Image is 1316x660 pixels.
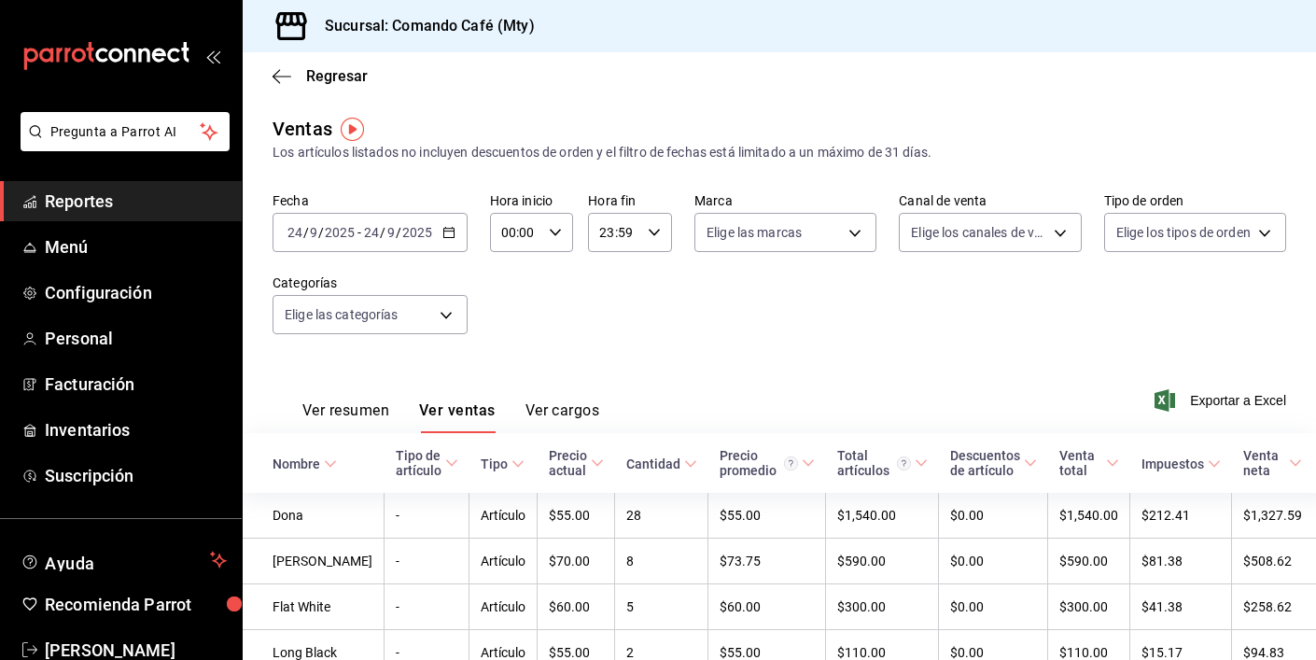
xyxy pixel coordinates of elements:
[306,67,368,85] span: Regresar
[481,456,508,471] div: Tipo
[318,225,324,240] span: /
[525,401,600,433] button: Ver cargos
[385,584,469,630] td: -
[826,493,939,539] td: $1,540.00
[837,448,911,478] div: Total artículos
[273,115,332,143] div: Ventas
[396,448,441,478] div: Tipo de artículo
[1243,448,1286,478] div: Venta neta
[1104,194,1286,207] label: Tipo de orden
[385,539,469,584] td: -
[309,225,318,240] input: --
[826,539,939,584] td: $590.00
[385,493,469,539] td: -
[287,225,303,240] input: --
[615,584,708,630] td: 5
[708,539,826,584] td: $73.75
[243,584,385,630] td: Flat White
[899,194,1081,207] label: Canal de venta
[13,135,230,155] a: Pregunta a Parrot AI
[1158,389,1286,412] button: Exportar a Excel
[1116,223,1251,242] span: Elige los tipos de orden
[626,456,680,471] div: Cantidad
[396,225,401,240] span: /
[1130,493,1232,539] td: $212.41
[45,592,227,617] span: Recomienda Parrot
[45,234,227,260] span: Menú
[45,280,227,305] span: Configuración
[45,189,227,214] span: Reportes
[1243,448,1303,478] span: Venta neta
[469,584,538,630] td: Artículo
[911,223,1046,242] span: Elige los canales de venta
[720,448,815,478] span: Precio promedio
[1141,456,1204,471] div: Impuestos
[837,448,928,478] span: Total artículos
[45,372,227,397] span: Facturación
[273,456,337,471] span: Nombre
[419,401,496,433] button: Ver ventas
[490,194,574,207] label: Hora inicio
[615,539,708,584] td: 8
[826,584,939,630] td: $300.00
[273,67,368,85] button: Regresar
[302,401,599,433] div: navigation tabs
[243,539,385,584] td: [PERSON_NAME]
[1130,539,1232,584] td: $81.38
[469,493,538,539] td: Artículo
[273,276,468,289] label: Categorías
[538,584,615,630] td: $60.00
[401,225,433,240] input: ----
[1048,539,1130,584] td: $590.00
[1048,493,1130,539] td: $1,540.00
[950,448,1037,478] span: Descuentos de artículo
[538,539,615,584] td: $70.00
[588,194,672,207] label: Hora fin
[939,584,1048,630] td: $0.00
[469,539,538,584] td: Artículo
[45,326,227,351] span: Personal
[386,225,396,240] input: --
[708,584,826,630] td: $60.00
[707,223,802,242] span: Elige las marcas
[708,493,826,539] td: $55.00
[357,225,361,240] span: -
[626,456,697,471] span: Cantidad
[341,118,364,141] img: Tooltip marker
[363,225,380,240] input: --
[50,122,201,142] span: Pregunta a Parrot AI
[396,448,458,478] span: Tipo de artículo
[273,143,1286,162] div: Los artículos listados no incluyen descuentos de orden y el filtro de fechas está limitado a un m...
[273,194,468,207] label: Fecha
[243,493,385,539] td: Dona
[538,493,615,539] td: $55.00
[784,456,798,470] svg: Precio promedio = Total artículos / cantidad
[310,15,535,37] h3: Sucursal: Comando Café (Mty)
[324,225,356,240] input: ----
[1130,584,1232,630] td: $41.38
[302,401,389,433] button: Ver resumen
[303,225,309,240] span: /
[1048,584,1130,630] td: $300.00
[549,448,587,478] div: Precio actual
[720,448,798,478] div: Precio promedio
[1141,456,1221,471] span: Impuestos
[939,539,1048,584] td: $0.00
[1059,448,1119,478] span: Venta total
[950,448,1020,478] div: Descuentos de artículo
[1059,448,1102,478] div: Venta total
[615,493,708,539] td: 28
[273,456,320,471] div: Nombre
[45,463,227,488] span: Suscripción
[205,49,220,63] button: open_drawer_menu
[380,225,385,240] span: /
[481,456,525,471] span: Tipo
[21,112,230,151] button: Pregunta a Parrot AI
[45,417,227,442] span: Inventarios
[939,493,1048,539] td: $0.00
[694,194,876,207] label: Marca
[897,456,911,470] svg: El total artículos considera cambios de precios en los artículos así como costos adicionales por ...
[45,549,203,571] span: Ayuda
